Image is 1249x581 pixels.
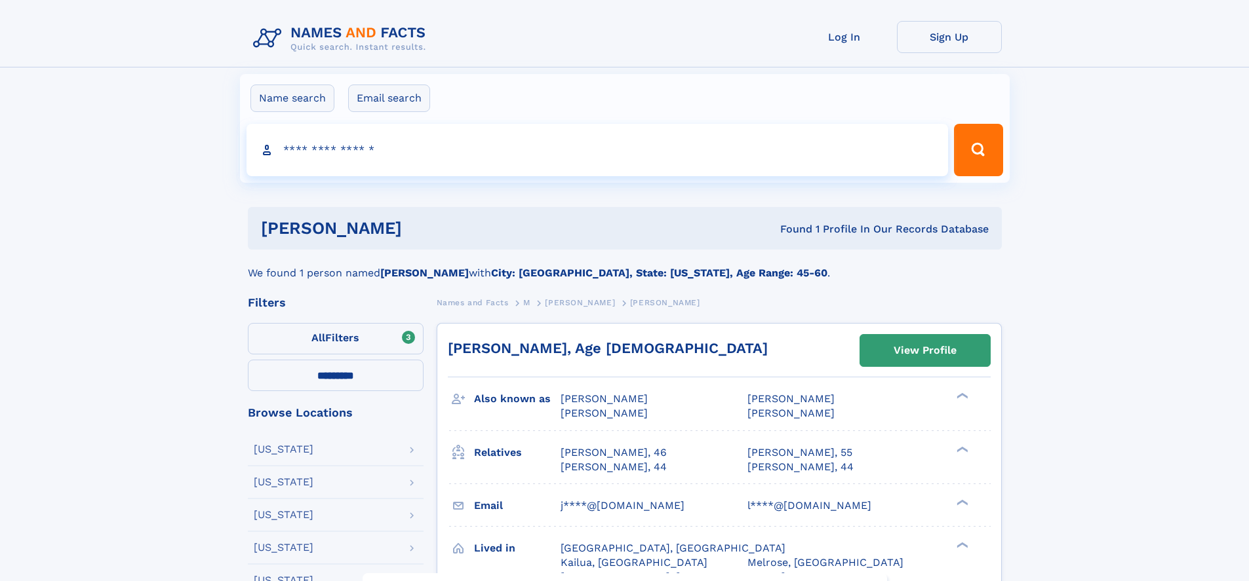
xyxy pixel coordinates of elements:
label: Name search [250,84,334,112]
a: View Profile [860,335,990,366]
div: ❯ [953,540,969,549]
span: Melrose, [GEOGRAPHIC_DATA] [747,556,903,569]
a: M [523,294,530,310]
span: Kailua, [GEOGRAPHIC_DATA] [561,556,707,569]
span: [PERSON_NAME] [747,392,835,405]
b: [PERSON_NAME] [380,267,469,279]
span: [PERSON_NAME] [747,407,835,419]
div: [US_STATE] [254,477,313,487]
div: [US_STATE] [254,444,313,455]
div: We found 1 person named with . [248,250,1002,281]
a: Sign Up [897,21,1002,53]
div: View Profile [894,335,957,365]
div: ❯ [953,445,969,453]
a: [PERSON_NAME], 44 [747,460,854,474]
a: [PERSON_NAME], 55 [747,445,852,460]
a: [PERSON_NAME], Age [DEMOGRAPHIC_DATA] [448,340,768,356]
span: M [523,298,530,307]
h3: Email [474,495,561,517]
span: [PERSON_NAME] [545,298,615,307]
h3: Also known as [474,388,561,410]
span: [PERSON_NAME] [630,298,700,307]
span: All [311,331,325,344]
label: Email search [348,84,430,112]
span: [PERSON_NAME] [561,392,648,405]
b: City: [GEOGRAPHIC_DATA], State: [US_STATE], Age Range: 45-60 [491,267,827,279]
input: search input [247,124,949,176]
h1: [PERSON_NAME] [261,220,591,236]
a: [PERSON_NAME] [545,294,615,310]
label: Filters [248,323,424,354]
button: Search Button [954,124,1002,176]
a: [PERSON_NAME], 46 [561,445,667,460]
a: Log In [792,21,897,53]
img: Logo Names and Facts [248,21,437,56]
h3: Relatives [474,441,561,464]
div: ❯ [953,392,969,400]
div: [US_STATE] [254,542,313,553]
h3: Lived in [474,537,561,559]
a: Names and Facts [437,294,509,310]
div: Browse Locations [248,407,424,419]
a: [PERSON_NAME], 44 [561,460,667,474]
span: [PERSON_NAME] [561,407,648,419]
div: [US_STATE] [254,510,313,520]
div: ❯ [953,498,969,506]
div: Found 1 Profile In Our Records Database [591,222,989,236]
div: Filters [248,297,424,309]
span: [GEOGRAPHIC_DATA], [GEOGRAPHIC_DATA] [561,542,785,554]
